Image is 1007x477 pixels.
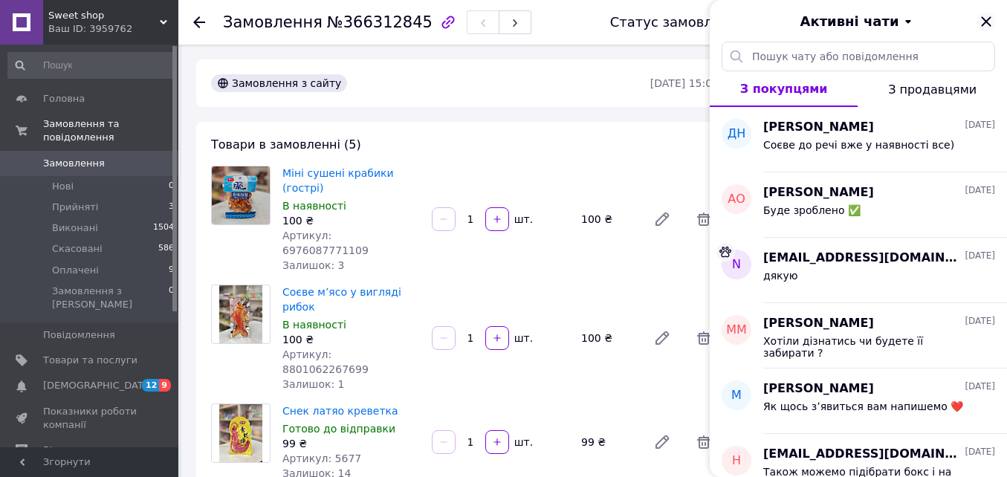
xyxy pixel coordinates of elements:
[511,435,534,450] div: шт.
[511,212,534,227] div: шт.
[965,315,995,328] span: [DATE]
[282,230,369,256] span: Артикул: 6976087771109
[965,250,995,262] span: [DATE]
[282,167,394,194] a: Міні сушені крабики (гострі)
[575,209,641,230] div: 100 ₴
[43,157,105,170] span: Замовлення
[689,427,719,457] span: Видалити
[710,369,1007,434] button: М[PERSON_NAME][DATE]Як щось зʼявиться вам напишемо ❤️
[511,331,534,345] div: шт.
[48,9,160,22] span: Sweet shop
[169,264,174,277] span: 9
[142,379,159,392] span: 12
[219,285,263,343] img: Соєве мʼясо у вигляді рибок
[647,204,677,234] a: Редагувати
[647,427,677,457] a: Редагувати
[43,328,115,342] span: Повідомлення
[710,172,1007,238] button: АО[PERSON_NAME][DATE]Буде зроблено ✅
[710,303,1007,369] button: ММ[PERSON_NAME][DATE]Хотіли дізнатись чи будете її забирати ?
[327,13,433,31] span: №366312845
[763,119,874,136] span: [PERSON_NAME]
[52,180,74,193] span: Нові
[169,201,174,214] span: 3
[689,204,719,234] span: Видалити
[282,332,420,347] div: 100 ₴
[282,436,420,451] div: 99 ₴
[52,201,98,214] span: Прийняті
[282,405,398,417] a: Снек латяо креветка
[158,242,174,256] span: 586
[858,71,1007,107] button: З продавцями
[965,184,995,197] span: [DATE]
[282,286,401,313] a: Соєве мʼясо у вигляді рибок
[763,184,874,201] span: [PERSON_NAME]
[965,119,995,132] span: [DATE]
[726,322,747,339] span: ММ
[710,107,1007,172] button: ДН[PERSON_NAME][DATE]Соєве до речі вже у наявності все)
[800,12,898,31] span: Активні чати
[763,315,874,332] span: [PERSON_NAME]
[763,400,963,412] span: Як щось зʼявиться вам напишемо ❤️
[888,82,977,97] span: З продавцями
[689,323,719,353] span: Видалити
[211,137,361,152] span: Товари в замовленні (5)
[731,387,742,404] span: М
[153,221,174,235] span: 1504
[169,285,174,311] span: 0
[48,22,178,36] div: Ваш ID: 3959762
[977,13,995,30] button: Закрити
[282,378,345,390] span: Залишок: 1
[52,264,99,277] span: Оплачені
[965,380,995,393] span: [DATE]
[763,204,861,216] span: Буде зроблено ✅
[650,77,719,89] time: [DATE] 15:04
[722,42,995,71] input: Пошук чату або повідомлення
[763,380,874,397] span: [PERSON_NAME]
[159,379,171,392] span: 9
[282,452,361,464] span: Артикул: 5677
[282,259,345,271] span: Залишок: 3
[43,354,137,367] span: Товари та послуги
[52,285,169,311] span: Замовлення з [PERSON_NAME]
[728,126,746,143] span: ДН
[282,348,369,375] span: Артикул: 8801062267699
[763,139,954,151] span: Соєве до речі вже у наявності все)
[43,117,178,144] span: Замовлення та повідомлення
[763,446,962,463] span: [EMAIL_ADDRESS][DOMAIN_NAME]
[169,180,174,193] span: 0
[575,432,641,452] div: 99 ₴
[52,242,103,256] span: Скасовані
[43,444,82,457] span: Відгуки
[575,328,641,348] div: 100 ₴
[763,335,974,359] span: Хотіли дізнатись чи будете її забирати ?
[732,452,741,470] span: h
[732,256,741,273] span: n
[223,13,323,31] span: Замовлення
[43,405,137,432] span: Показники роботи компанії
[193,15,205,30] div: Повернутися назад
[282,319,346,331] span: В наявності
[282,213,420,228] div: 100 ₴
[965,446,995,458] span: [DATE]
[43,92,85,106] span: Головна
[211,74,347,92] div: Замовлення з сайту
[7,52,175,79] input: Пошук
[610,15,747,30] div: Статус замовлення
[763,270,798,282] span: дякую
[647,323,677,353] a: Редагувати
[52,221,98,235] span: Виконані
[751,12,965,31] button: Активні чати
[282,200,346,212] span: В наявності
[710,71,858,107] button: З покупцями
[740,82,828,96] span: З покупцями
[763,250,962,267] span: [EMAIL_ADDRESS][DOMAIN_NAME]
[212,166,270,224] img: Міні сушені крабики (гострі)
[282,423,395,435] span: Готово до відправки
[219,404,263,462] img: Снек латяо креветка
[710,238,1007,303] button: n[EMAIL_ADDRESS][DOMAIN_NAME][DATE]дякую
[728,191,745,208] span: АО
[43,379,153,392] span: [DEMOGRAPHIC_DATA]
